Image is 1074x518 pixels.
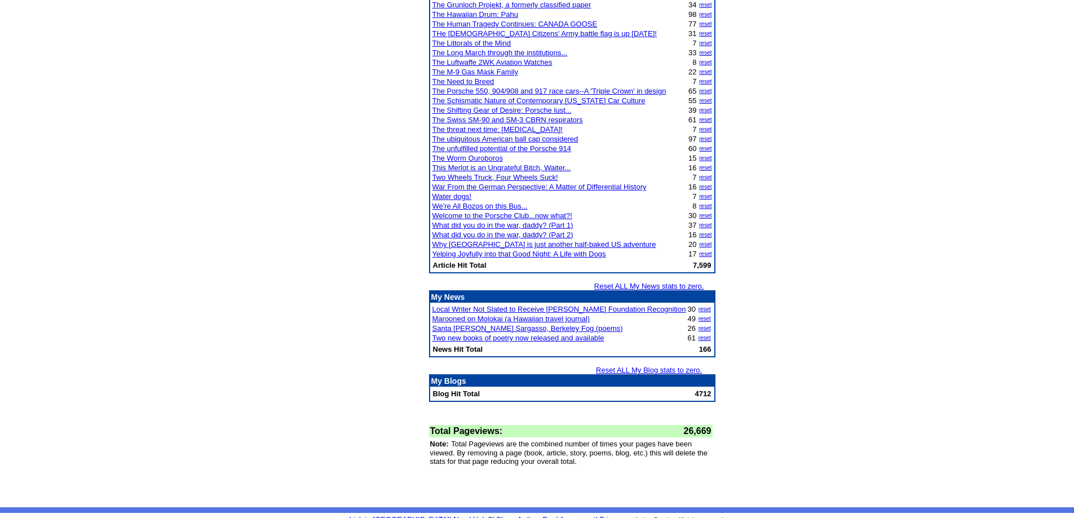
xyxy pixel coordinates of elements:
a: The Need to Breed [432,77,494,86]
b: Blog Hit Total [433,389,480,398]
font: 16 [688,163,696,172]
font: 17 [688,250,696,258]
a: reset [699,50,711,56]
a: The Littorals of the Mind [432,39,511,47]
font: 20 [688,240,696,249]
font: 7 [692,77,696,86]
a: The Hawaiian Drum: Pahu [432,10,518,19]
font: 16 [688,183,696,191]
a: Welcome to the Porsche Club...now what?! [432,211,572,220]
a: reset [699,40,711,46]
a: The Long March through the institutions... [432,48,568,57]
font: Total Pageviews are the combined number of times your pages have been viewed. By removing a page ... [430,440,708,466]
a: reset [699,78,711,85]
font: 8 [692,202,696,210]
a: reset [699,69,711,75]
a: reset [699,136,711,142]
p: My News [431,293,713,302]
a: Marooned on Molokai (a Hawaiian travel journal) [432,315,590,323]
font: 26,669 [684,426,711,436]
a: reset [699,2,711,8]
a: reset [699,251,711,257]
font: 37 [688,221,696,229]
font: 7 [692,192,696,201]
font: Note: [430,440,449,448]
font: 30 [688,211,696,220]
a: reset [699,325,711,331]
font: 98 [688,10,696,19]
font: 60 [688,144,696,153]
a: reset [699,306,711,312]
a: reset [699,165,711,171]
a: reset [699,241,711,247]
b: 166 [699,345,711,353]
a: reset [699,117,711,123]
a: The Human Tragedy Continues: CANADA GOOSE [432,20,598,28]
a: reset [699,107,711,113]
a: Two Wheels Truck, Four Wheels Suck! [432,173,558,181]
font: 26 [687,324,695,333]
a: reset [699,184,711,190]
font: 7 [692,39,696,47]
a: The M-9 Gas Mask Family [432,68,518,76]
a: The Schismatic Nature of Contemporary [US_STATE] Car Culture [432,96,646,105]
a: The Shifting Gear of Desire: Porsche lust... [432,106,572,114]
a: The Swiss SM-90 and SM-3 CBRN respirators [432,116,583,124]
font: 31 [688,29,696,38]
a: What did you do in the war, daddy? (Part 2) [432,231,573,239]
b: 4712 [695,389,711,398]
font: 33 [688,48,696,57]
a: The Grunloch Projekt, a formerly classified paper [432,1,591,9]
a: The ubiquitous American ball cap considered [432,135,578,143]
a: We're All Bozos on this Bus... [432,202,528,210]
a: reset [699,212,711,219]
a: reset [699,155,711,161]
a: reset [699,59,711,65]
a: Why [GEOGRAPHIC_DATA] is just another half-baked US adventure [432,240,656,249]
a: The Porsche 550, 904/908 and 917 race cars--A 'Triple Crown' in design [432,87,666,95]
a: reset [699,126,711,132]
a: reset [699,145,711,152]
font: 49 [687,315,695,323]
a: reset [699,193,711,200]
font: 34 [688,1,696,9]
a: The Worm Ouroboros [432,154,503,162]
a: reset [699,11,711,17]
a: What did you do in the war, daddy? (Part 1) [432,221,573,229]
b: 7,599 [693,261,711,269]
font: 7 [692,125,696,134]
font: 97 [688,135,696,143]
a: reset [699,203,711,209]
b: News Hit Total [433,345,483,353]
a: Santa [PERSON_NAME] Sargasso, Berkeley Fog (poems) [432,324,623,333]
a: The Luftwaffe 2WK Aviation Watches [432,58,553,67]
a: This Merlot is an Ungrateful Bitch, Waiter... [432,163,571,172]
a: The unfulfilled potential of the Porsche 914 [432,144,571,153]
a: reset [699,88,711,94]
a: reset [699,30,711,37]
a: reset [699,316,711,322]
p: My Blogs [431,377,713,386]
a: The threat next time: [MEDICAL_DATA]! [432,125,563,134]
font: Total Pageviews: [430,426,503,436]
font: 30 [687,305,695,313]
a: reset [699,335,711,341]
font: 65 [688,87,696,95]
font: 61 [688,116,696,124]
a: reset [699,222,711,228]
font: 8 [692,58,696,67]
a: reset [699,98,711,104]
a: Reset ALL My News stats to zero. [594,282,704,290]
font: 77 [688,20,696,28]
font: 7 [692,173,696,181]
a: THe [DEMOGRAPHIC_DATA] Citizens' Army battle flag is up [DATE]! [432,29,657,38]
font: 61 [687,334,695,342]
b: Article Hit Total [433,261,487,269]
font: 39 [688,106,696,114]
a: Local Writer Not Slated to Receive [PERSON_NAME] Foundation Recognition [432,305,686,313]
a: Two new books of poetry now released and available [432,334,604,342]
a: reset [699,232,711,238]
a: reset [699,174,711,180]
a: War From the German Perspective: A Matter of Differential History [432,183,647,191]
font: 22 [688,68,696,76]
